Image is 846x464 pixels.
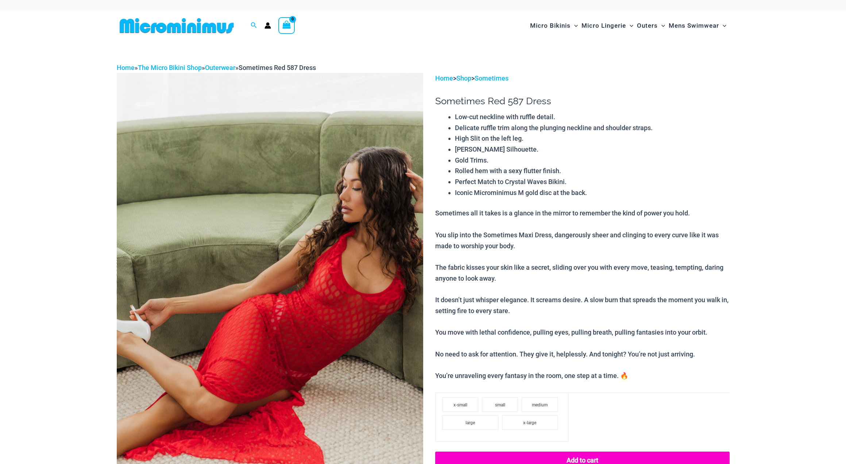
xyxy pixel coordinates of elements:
[580,15,635,37] a: Micro LingerieMenu ToggleMenu Toggle
[435,95,729,107] h1: Sometimes Red 587 Dress
[719,16,726,35] span: Menu Toggle
[117,64,135,71] a: Home
[495,402,505,408] span: small
[117,17,237,34] img: MM SHOP LOGO FLAT
[669,16,719,35] span: Mens Swimwear
[442,397,478,412] li: x-small
[532,402,548,408] span: medium
[528,15,580,37] a: Micro BikinisMenu ToggleMenu Toggle
[435,73,729,84] p: > >
[530,16,571,35] span: Micro Bikinis
[278,17,295,34] a: View Shopping Cart, empty
[475,74,509,82] a: Sometimes
[523,420,536,425] span: x-large
[435,208,729,381] p: Sometimes all it takes is a glance in the mirror to remember the kind of power you hold. You slip...
[667,15,728,37] a: Mens SwimwearMenu ToggleMenu Toggle
[527,13,730,38] nav: Site Navigation
[205,64,235,71] a: Outerwear
[482,397,518,412] li: small
[455,122,729,133] li: Delicate ruffle trim along the plunging neckline and shoulder straps.
[455,112,729,122] li: Low-cut neckline with ruffle detail.
[502,415,558,430] li: x-large
[456,74,471,82] a: Shop
[453,402,467,408] span: x-small
[522,397,558,412] li: medium
[582,16,626,35] span: Micro Lingerie
[635,15,667,37] a: OutersMenu ToggleMenu Toggle
[435,74,453,82] a: Home
[466,420,475,425] span: large
[626,16,633,35] span: Menu Toggle
[264,22,271,29] a: Account icon link
[658,16,665,35] span: Menu Toggle
[571,16,578,35] span: Menu Toggle
[455,144,729,155] li: [PERSON_NAME] Silhouette.
[251,21,257,30] a: Search icon link
[637,16,658,35] span: Outers
[455,165,729,176] li: Rolled hem with a sexy flutter finish.
[138,64,202,71] a: The Micro Bikini Shop
[455,155,729,166] li: Gold Trims.
[455,133,729,144] li: High Slit on the left leg.
[442,415,498,430] li: large
[239,64,316,71] span: Sometimes Red 587 Dress
[455,187,729,198] li: Iconic Microminimus M gold disc at the back.
[455,176,729,187] li: Perfect Match to Crystal Waves Bikini.
[117,64,316,71] span: » » »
